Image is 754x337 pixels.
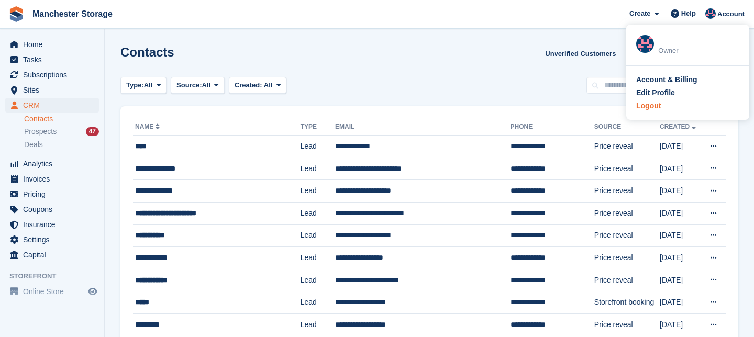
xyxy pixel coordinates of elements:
[660,291,702,314] td: [DATE]
[23,187,86,201] span: Pricing
[301,247,335,269] td: Lead
[660,180,702,203] td: [DATE]
[23,68,86,82] span: Subscriptions
[24,139,99,150] a: Deals
[301,119,335,136] th: Type
[120,77,167,94] button: Type: All
[9,271,104,282] span: Storefront
[660,313,702,336] td: [DATE]
[24,127,57,137] span: Prospects
[301,269,335,291] td: Lead
[171,77,225,94] button: Source: All
[5,68,99,82] a: menu
[636,100,739,111] a: Logout
[636,100,661,111] div: Logout
[23,217,86,232] span: Insurance
[5,217,99,232] a: menu
[23,37,86,52] span: Home
[636,74,697,85] div: Account & Billing
[126,80,144,91] span: Type:
[5,248,99,262] a: menu
[8,6,24,22] img: stora-icon-8386f47178a22dfd0bd8f6a31ec36ba5ce8667c1dd55bd0f319d3a0aa187defe.svg
[594,119,660,136] th: Source
[86,285,99,298] a: Preview store
[5,156,99,171] a: menu
[660,123,698,130] a: Created
[5,37,99,52] a: menu
[120,45,174,59] h1: Contacts
[5,52,99,67] a: menu
[636,87,739,98] a: Edit Profile
[202,80,211,91] span: All
[594,224,660,247] td: Price reveal
[301,224,335,247] td: Lead
[594,136,660,158] td: Price reveal
[23,248,86,262] span: Capital
[5,172,99,186] a: menu
[23,172,86,186] span: Invoices
[24,126,99,137] a: Prospects 47
[5,232,99,247] a: menu
[23,202,86,217] span: Coupons
[629,8,650,19] span: Create
[594,180,660,203] td: Price reveal
[511,119,594,136] th: Phone
[229,77,286,94] button: Created: All
[594,269,660,291] td: Price reveal
[717,9,745,19] span: Account
[594,313,660,336] td: Price reveal
[636,74,739,85] a: Account & Billing
[301,158,335,180] td: Lead
[28,5,117,23] a: Manchester Storage
[144,80,153,91] span: All
[24,140,43,150] span: Deals
[5,202,99,217] a: menu
[5,83,99,97] a: menu
[301,136,335,158] td: Lead
[301,291,335,314] td: Lead
[301,202,335,224] td: Lead
[23,98,86,113] span: CRM
[5,187,99,201] a: menu
[660,224,702,247] td: [DATE]
[176,80,202,91] span: Source:
[660,247,702,269] td: [DATE]
[264,81,273,89] span: All
[335,119,510,136] th: Email
[301,313,335,336] td: Lead
[135,123,162,130] a: Name
[660,158,702,180] td: [DATE]
[660,202,702,224] td: [DATE]
[301,180,335,203] td: Lead
[660,269,702,291] td: [DATE]
[681,8,696,19] span: Help
[86,127,99,136] div: 47
[660,136,702,158] td: [DATE]
[23,232,86,247] span: Settings
[23,156,86,171] span: Analytics
[594,291,660,314] td: Storefront booking
[24,114,99,124] a: Contacts
[624,45,670,62] button: Export
[5,284,99,299] a: menu
[23,52,86,67] span: Tasks
[5,98,99,113] a: menu
[23,83,86,97] span: Sites
[594,247,660,269] td: Price reveal
[235,81,262,89] span: Created:
[594,158,660,180] td: Price reveal
[594,202,660,224] td: Price reveal
[541,45,620,62] a: Unverified Customers
[23,284,86,299] span: Online Store
[658,46,739,56] div: Owner
[636,87,675,98] div: Edit Profile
